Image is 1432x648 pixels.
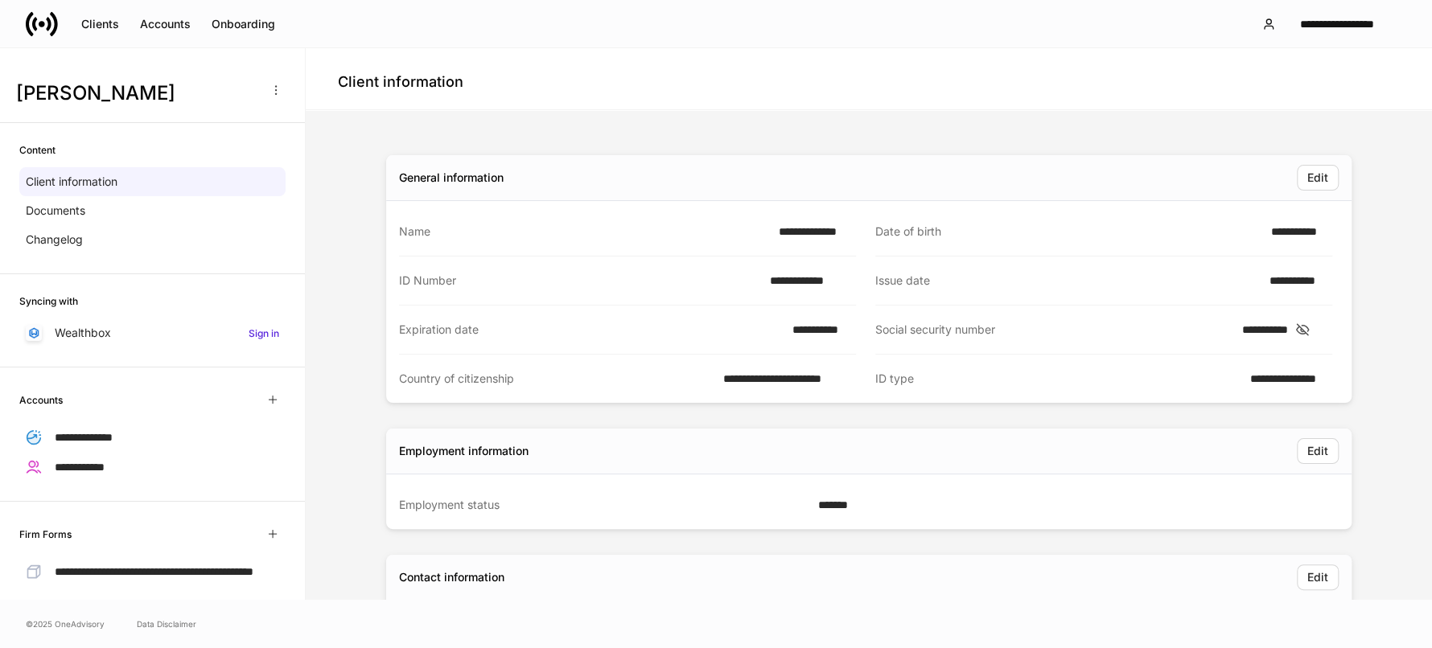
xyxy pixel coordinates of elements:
[19,318,286,347] a: WealthboxSign in
[399,443,529,459] div: Employment information
[338,72,463,92] h4: Client information
[1297,438,1339,464] button: Edit
[55,325,111,341] p: Wealthbox
[26,203,85,219] p: Documents
[249,326,279,341] h6: Sign in
[1307,569,1328,585] div: Edit
[1297,165,1339,191] button: Edit
[875,322,1232,338] div: Social security number
[19,293,78,309] h6: Syncing with
[26,617,105,630] span: © 2025 OneAdvisory
[399,322,783,338] div: Expiration date
[399,497,809,513] div: Employment status
[16,80,257,106] h3: [PERSON_NAME]
[1297,564,1339,590] button: Edit
[875,273,1259,289] div: Issue date
[137,617,196,630] a: Data Disclaimer
[875,371,1241,387] div: ID type
[399,371,714,387] div: Country of citizenship
[212,16,275,32] div: Onboarding
[19,142,56,158] h6: Content
[81,16,119,32] div: Clients
[19,167,286,196] a: Client information
[201,11,286,37] button: Onboarding
[19,527,72,542] h6: Firm Forms
[26,174,117,190] p: Client information
[19,196,286,225] a: Documents
[26,232,83,248] p: Changelog
[19,392,63,408] h6: Accounts
[399,569,504,585] div: Contact information
[399,224,769,240] div: Name
[399,273,759,289] div: ID Number
[1307,170,1328,186] div: Edit
[140,16,191,32] div: Accounts
[1307,443,1328,459] div: Edit
[399,170,504,186] div: General information
[71,11,130,37] button: Clients
[130,11,201,37] button: Accounts
[875,224,1261,240] div: Date of birth
[19,225,286,254] a: Changelog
